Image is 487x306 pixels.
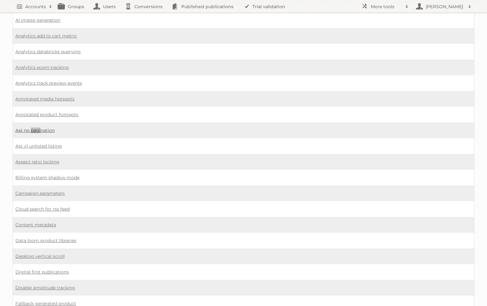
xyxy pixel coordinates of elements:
[15,190,65,196] a: Campaign parameters
[15,222,56,228] a: Content metadata
[15,112,78,117] a: Annotated product hotspots
[15,159,59,165] a: Aspect ratio locking
[371,3,402,10] h2: More tools
[15,238,76,243] a: Data loom product libraries
[15,206,70,212] a: Cloud search for rss feed
[15,33,77,39] a: Analytics add to cart metric
[15,285,75,291] a: Disable amplitude tracking
[15,127,55,133] a: Api no pagination
[15,143,62,149] a: Api v1 unlisted listing
[15,17,60,23] a: AI image generation
[15,175,79,180] a: Billing system shadow mode
[15,253,65,259] a: Desktop vertical scroll
[15,269,69,275] a: Digital first publications
[15,49,81,54] a: Analytics databricks querying
[25,3,46,10] h2: Accounts
[424,3,465,10] h2: [PERSON_NAME]
[15,80,82,86] a: Analytics track preview events
[15,65,69,70] a: Analytics ecom tracking
[15,96,74,102] a: Annotated media hotspots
